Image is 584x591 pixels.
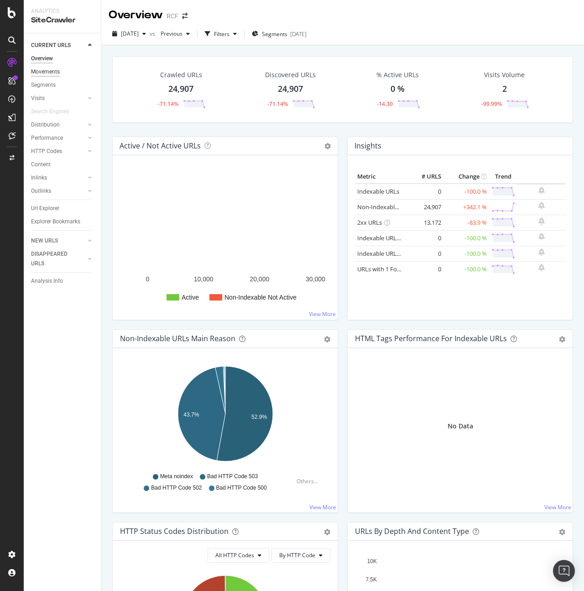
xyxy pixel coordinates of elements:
[31,120,60,130] div: Distribution
[120,334,235,343] div: Non-Indexable URLs Main Reason
[357,218,382,227] a: 2xx URLs
[31,133,63,143] div: Performance
[31,41,71,50] div: CURRENT URLS
[31,160,94,169] a: Content
[443,170,489,184] th: Change
[168,83,193,95] div: 24,907
[224,294,297,301] text: Non-Indexable Not Active
[157,26,193,41] button: Previous
[267,100,288,108] div: -71.14%
[355,140,381,152] h4: Insights
[31,276,94,286] a: Analysis Info
[160,70,202,79] div: Crawled URLs
[271,548,330,563] button: By HTTP Code
[31,67,94,77] a: Movements
[407,246,443,261] td: 0
[367,558,377,565] text: 10K
[31,133,85,143] a: Performance
[376,70,419,79] div: % Active URLs
[324,336,330,343] div: gear
[120,527,229,536] div: HTTP Status Codes Distribution
[250,275,269,283] text: 20,000
[31,54,53,63] div: Overview
[278,83,303,95] div: 24,907
[377,100,393,108] div: -14.30
[502,83,507,95] div: 2
[559,529,565,535] div: gear
[538,248,545,256] div: bell-plus
[357,234,433,242] a: Indexable URLs with Bad H1
[391,83,405,95] div: 0 %
[151,484,202,492] span: Bad HTTP Code 502
[182,294,199,301] text: Active
[248,26,310,41] button: Segments[DATE]
[31,204,94,213] a: Url Explorer
[407,170,443,184] th: # URLS
[407,199,443,215] td: 24,907
[121,30,139,37] span: 2025 Sep. 2nd
[443,230,489,246] td: -100.0 %
[309,310,336,318] a: View More
[31,7,94,15] div: Analytics
[357,265,424,273] a: URLs with 1 Follow Inlink
[355,334,507,343] div: HTML Tags Performance for Indexable URLs
[544,503,571,511] a: View More
[120,170,330,312] svg: A chart.
[31,204,59,213] div: Url Explorer
[553,560,575,582] div: Open Intercom Messenger
[120,140,201,152] h4: Active / Not Active URLs
[31,249,85,269] a: DISAPPEARED URLS
[357,187,399,195] a: Indexable URLs
[489,170,517,184] th: Trend
[481,100,502,108] div: -99.99%
[31,80,94,90] a: Segments
[448,422,473,431] div: No Data
[309,503,336,511] a: View More
[443,199,489,215] td: +342.1 %
[443,184,489,200] td: -100.0 %
[208,548,269,563] button: All HTTP Codes
[31,147,85,156] a: HTTP Codes
[365,576,377,583] text: 7.5K
[31,217,94,227] a: Explorer Bookmarks
[182,13,188,19] div: arrow-right-arrow-left
[290,30,307,38] div: [DATE]
[407,215,443,230] td: 13,172
[324,529,330,535] div: gear
[31,107,78,116] a: Search Engines
[31,54,94,63] a: Overview
[265,70,316,79] div: Discovered URLs
[158,100,178,108] div: -71.14%
[157,30,182,37] span: Previous
[31,94,45,103] div: Visits
[150,30,157,37] span: vs
[216,484,267,492] span: Bad HTTP Code 500
[538,202,545,209] div: bell-plus
[214,30,229,38] div: Filters
[355,527,469,536] div: URLs by Depth and Content Type
[31,80,56,90] div: Segments
[31,147,62,156] div: HTTP Codes
[31,67,60,77] div: Movements
[306,275,325,283] text: 30,000
[167,11,178,21] div: RCF
[109,7,163,23] div: Overview
[31,94,85,103] a: Visits
[31,236,85,246] a: NEW URLS
[355,170,407,184] th: Metric
[324,143,331,149] i: Options
[262,30,287,38] span: Segments
[538,217,545,225] div: bell-plus
[31,236,58,246] div: NEW URLS
[146,275,150,283] text: 0
[31,107,69,116] div: Search Engines
[443,215,489,230] td: -83.9 %
[120,363,330,469] svg: A chart.
[31,249,77,269] div: DISAPPEARED URLS
[31,120,85,130] a: Distribution
[31,276,63,286] div: Analysis Info
[109,26,150,41] button: [DATE]
[31,186,51,196] div: Outlinks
